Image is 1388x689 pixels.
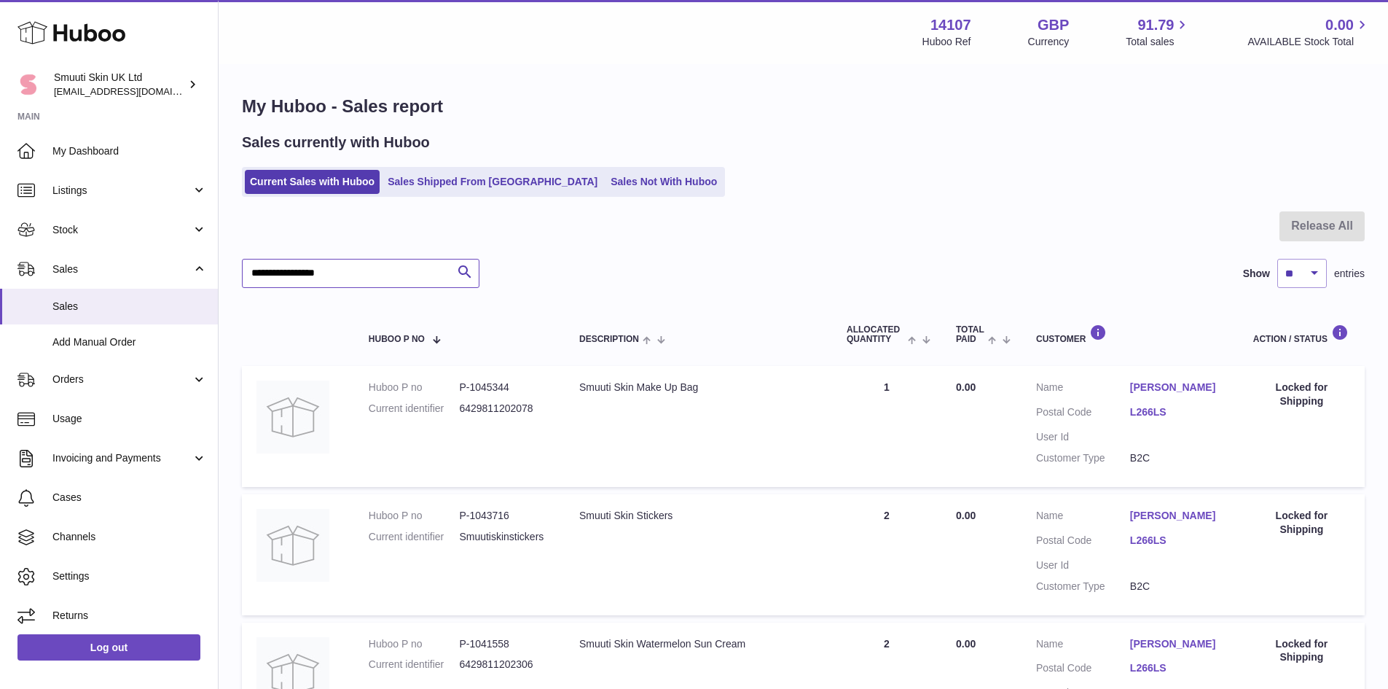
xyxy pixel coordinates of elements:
h2: Sales currently with Huboo [242,133,430,152]
span: AVAILABLE Stock Total [1247,35,1371,49]
dt: Current identifier [369,658,460,672]
h1: My Huboo - Sales report [242,95,1365,118]
span: 0.00 [956,510,976,521]
dt: Postal Code [1036,534,1130,551]
span: Returns [52,609,207,623]
span: Add Manual Order [52,335,207,349]
div: Locked for Shipping [1253,637,1350,665]
span: Total sales [1126,35,1191,49]
dt: Huboo P no [369,637,460,651]
dt: Postal Code [1036,661,1130,679]
img: internalAdmin-14107@internal.huboo.com [17,74,39,96]
dt: User Id [1036,430,1130,444]
div: Locked for Shipping [1253,381,1350,408]
strong: GBP [1038,15,1069,35]
span: [EMAIL_ADDRESS][DOMAIN_NAME] [54,85,214,97]
a: L266LS [1130,405,1224,419]
dt: Customer Type [1036,451,1130,465]
dd: P-1045344 [459,381,550,394]
dt: Name [1036,509,1130,526]
td: 2 [832,494,941,615]
div: Smuuti Skin Stickers [579,509,817,523]
a: 91.79 Total sales [1126,15,1191,49]
span: Cases [52,491,207,505]
span: Invoicing and Payments [52,451,192,465]
span: Stock [52,223,192,237]
img: no-photo.jpg [256,381,329,454]
span: Orders [52,373,192,386]
dt: Customer Type [1036,580,1130,593]
dt: Current identifier [369,530,460,544]
td: 1 [832,366,941,487]
dt: Name [1036,381,1130,398]
span: My Dashboard [52,144,207,158]
dt: Name [1036,637,1130,655]
span: 0.00 [1325,15,1354,35]
span: entries [1334,267,1365,281]
div: Action / Status [1253,324,1350,344]
label: Show [1243,267,1270,281]
span: Description [579,335,639,344]
a: Log out [17,634,200,661]
a: [PERSON_NAME] [1130,381,1224,394]
span: Settings [52,569,207,583]
div: Currency [1028,35,1070,49]
strong: 14107 [930,15,971,35]
a: Sales Shipped From [GEOGRAPHIC_DATA] [383,170,603,194]
span: Usage [52,412,207,426]
dd: B2C [1130,451,1224,465]
dt: Postal Code [1036,405,1130,423]
span: 0.00 [956,638,976,650]
a: L266LS [1130,534,1224,548]
a: 0.00 AVAILABLE Stock Total [1247,15,1371,49]
dd: 6429811202306 [459,658,550,672]
div: Smuuti Skin Make Up Bag [579,381,817,394]
dd: P-1043716 [459,509,550,523]
span: Sales [52,262,192,276]
dt: User Id [1036,558,1130,572]
a: [PERSON_NAME] [1130,637,1224,651]
dt: Huboo P no [369,509,460,523]
div: Huboo Ref [922,35,971,49]
a: Current Sales with Huboo [245,170,380,194]
span: Listings [52,184,192,198]
span: Sales [52,300,207,314]
div: Customer [1036,324,1224,344]
dd: B2C [1130,580,1224,593]
a: [PERSON_NAME] [1130,509,1224,523]
a: Sales Not With Huboo [605,170,722,194]
dd: Smuutiskinstickers [459,530,550,544]
span: 0.00 [956,381,976,393]
span: 91.79 [1137,15,1174,35]
span: Channels [52,530,207,544]
span: Total paid [956,325,984,344]
span: ALLOCATED Quantity [847,325,904,344]
dd: 6429811202078 [459,402,550,416]
div: Smuuti Skin Watermelon Sun Cream [579,637,817,651]
dt: Huboo P no [369,381,460,394]
a: L266LS [1130,661,1224,675]
span: Huboo P no [369,335,425,344]
dt: Current identifier [369,402,460,416]
div: Locked for Shipping [1253,509,1350,537]
dd: P-1041558 [459,637,550,651]
div: Smuuti Skin UK Ltd [54,71,185,98]
img: no-photo.jpg [256,509,329,582]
